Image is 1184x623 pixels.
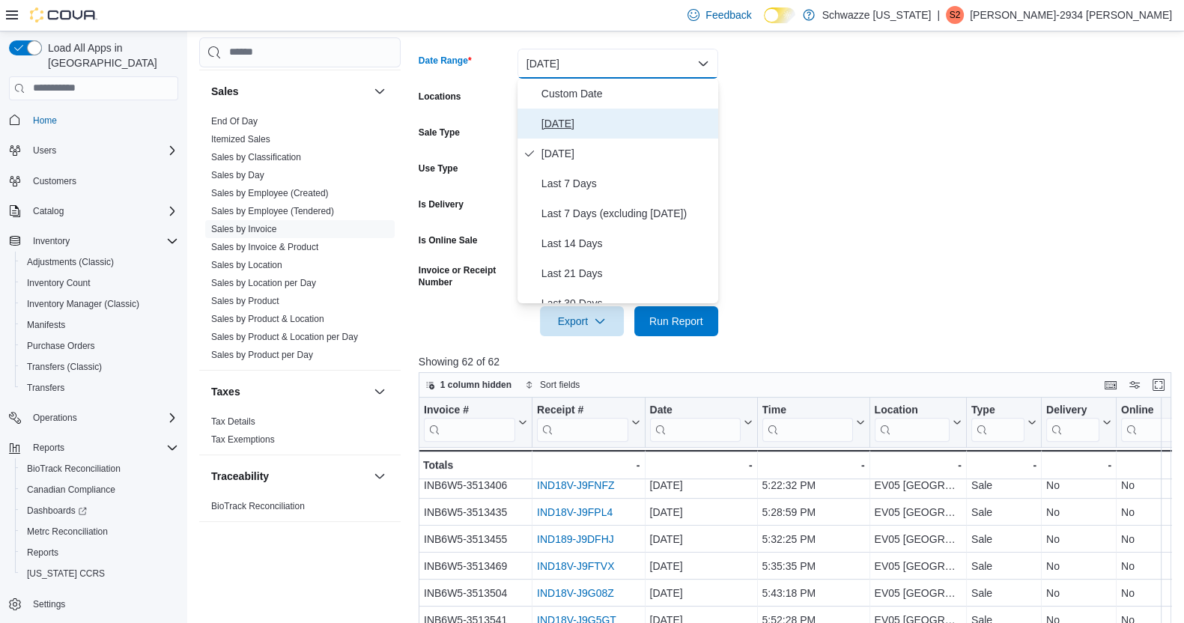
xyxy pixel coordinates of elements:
[27,547,58,559] span: Reports
[211,151,301,163] span: Sales by Classification
[15,563,184,584] button: [US_STATE] CCRS
[874,503,961,521] div: EV05 [GEOGRAPHIC_DATA]
[424,403,527,441] button: Invoice #
[211,469,368,484] button: Traceability
[541,85,712,103] span: Custom Date
[27,112,63,130] a: Home
[15,479,184,500] button: Canadian Compliance
[423,456,527,474] div: Totals
[537,560,614,572] a: IND18V-J9FTVX
[211,187,329,199] span: Sales by Employee (Created)
[21,253,178,271] span: Adjustments (Classic)
[15,377,184,398] button: Transfers
[537,403,628,441] div: Receipt # URL
[33,205,64,217] span: Catalog
[21,337,101,355] a: Purchase Orders
[211,469,269,484] h3: Traceability
[211,206,334,216] a: Sales by Employee (Tendered)
[3,593,184,615] button: Settings
[42,40,178,70] span: Load All Apps in [GEOGRAPHIC_DATA]
[971,503,1036,521] div: Sale
[15,273,184,294] button: Inventory Count
[27,526,108,538] span: Metrc Reconciliation
[27,277,91,289] span: Inventory Count
[27,439,70,457] button: Reports
[874,530,961,548] div: EV05 [GEOGRAPHIC_DATA]
[705,7,751,22] span: Feedback
[874,403,949,441] div: Location
[971,530,1036,548] div: Sale
[537,403,640,441] button: Receipt #
[537,506,613,518] a: IND18V-J9FPL4
[211,295,279,307] span: Sales by Product
[27,232,178,250] span: Inventory
[27,232,76,250] button: Inventory
[517,49,718,79] button: [DATE]
[211,349,313,361] span: Sales by Product per Day
[199,112,401,370] div: Sales
[27,409,178,427] span: Operations
[21,460,127,478] a: BioTrack Reconciliation
[21,565,178,583] span: Washington CCRS
[27,382,64,394] span: Transfers
[3,140,184,161] button: Users
[541,234,712,252] span: Last 14 Days
[21,358,178,376] span: Transfers (Classic)
[971,403,1024,441] div: Type
[1121,403,1174,441] div: Online
[874,403,949,417] div: Location
[764,7,795,23] input: Dark Mode
[3,109,184,131] button: Home
[419,234,478,246] label: Is Online Sale
[649,503,752,521] div: [DATE]
[27,256,114,268] span: Adjustments (Classic)
[634,306,718,336] button: Run Report
[971,403,1024,417] div: Type
[15,500,184,521] a: Dashboards
[21,502,93,520] a: Dashboards
[211,332,358,342] a: Sales by Product & Location per Day
[970,6,1172,24] p: [PERSON_NAME]-2934 [PERSON_NAME]
[541,174,712,192] span: Last 7 Days
[3,437,184,458] button: Reports
[3,407,184,428] button: Operations
[211,314,324,324] a: Sales by Product & Location
[211,296,279,306] a: Sales by Product
[21,544,64,562] a: Reports
[762,456,864,474] div: -
[762,530,864,548] div: 5:32:25 PM
[211,416,255,428] span: Tax Details
[199,497,401,521] div: Traceability
[211,384,240,399] h3: Taxes
[649,557,752,575] div: [DATE]
[21,337,178,355] span: Purchase Orders
[649,403,740,441] div: Date
[540,306,624,336] button: Export
[21,481,121,499] a: Canadian Compliance
[21,295,178,313] span: Inventory Manager (Classic)
[211,84,239,99] h3: Sales
[1046,403,1111,441] button: Delivery
[15,542,184,563] button: Reports
[21,253,120,271] a: Adjustments (Classic)
[27,172,82,190] a: Customers
[440,379,511,391] span: 1 column hidden
[541,264,712,282] span: Last 21 Days
[3,170,184,192] button: Customers
[211,242,318,252] a: Sales by Invoice & Product
[211,434,275,445] a: Tax Exemptions
[211,170,264,180] a: Sales by Day
[419,198,464,210] label: Is Delivery
[419,264,511,288] label: Invoice or Receipt Number
[21,316,178,334] span: Manifests
[27,595,71,613] a: Settings
[21,523,178,541] span: Metrc Reconciliation
[211,116,258,127] a: End Of Day
[649,530,752,548] div: [DATE]
[15,335,184,356] button: Purchase Orders
[21,565,111,583] a: [US_STATE] CCRS
[1102,376,1120,394] button: Keyboard shortcuts
[937,6,940,24] p: |
[874,403,961,441] button: Location
[33,235,70,247] span: Inventory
